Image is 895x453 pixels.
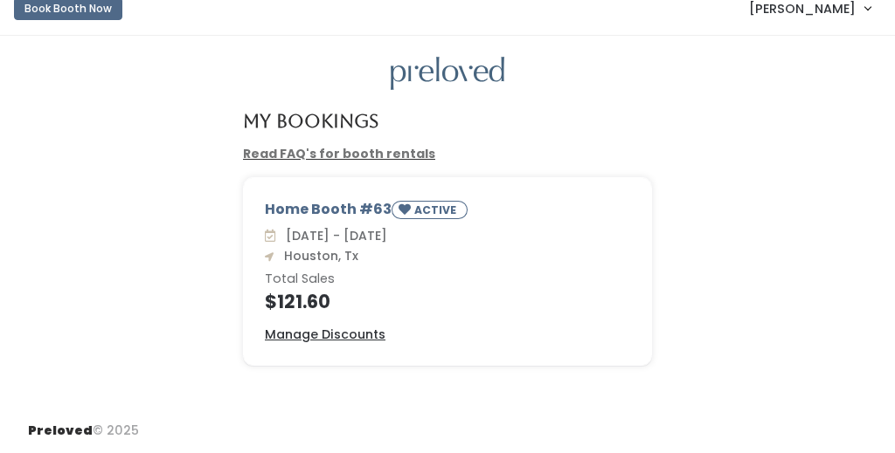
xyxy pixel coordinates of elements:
div: Home Booth #63 [265,199,630,226]
h4: My Bookings [243,111,378,131]
span: [DATE] - [DATE] [279,227,387,244]
h4: $121.60 [265,292,630,312]
div: © 2025 [28,408,139,440]
a: Read FAQ's for booth rentals [243,145,435,162]
small: ACTIVE [414,202,460,217]
a: Manage Discounts [265,326,385,344]
span: Houston, Tx [277,247,358,264]
u: Manage Discounts [265,326,385,343]
span: Preloved [28,422,93,439]
img: preloved logo [391,57,504,91]
h6: Total Sales [265,272,630,286]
